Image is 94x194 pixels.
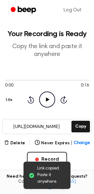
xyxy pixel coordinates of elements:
span: 0:00 [5,82,13,89]
span: Change [74,140,90,147]
a: Log Out [57,3,88,18]
span: Contact us [4,179,90,190]
span: | [71,140,72,147]
button: 1.0x [5,95,14,105]
button: Record [27,152,67,167]
a: Beep [6,4,42,16]
button: Delete [4,140,25,147]
span: Link copied. Paste it anywhere. [37,165,65,185]
span: | [29,139,31,147]
button: Never Expires|Change [35,140,90,147]
span: 0:16 [81,82,89,89]
button: Copy [71,121,90,132]
a: [EMAIL_ADDRESS][DOMAIN_NAME] [30,180,76,190]
p: Copy the link and paste it anywhere [5,43,89,58]
h1: Your Recording is Ready [5,30,89,38]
